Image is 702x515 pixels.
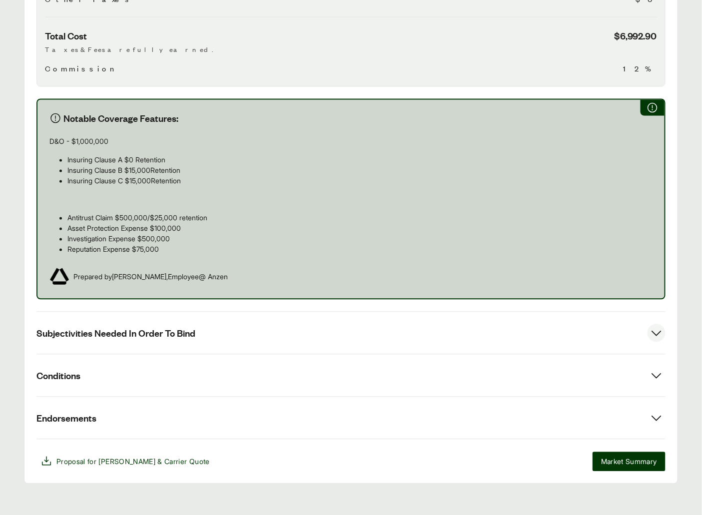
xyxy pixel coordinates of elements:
[36,412,96,425] span: Endorsements
[67,155,653,165] li: Insuring Clause A $0 Retention
[36,370,80,382] span: Conditions
[67,165,653,176] li: Insuring Clause B $15,000
[36,327,195,340] span: Subjectivities Needed In Order To Bind
[601,457,657,467] span: Market Summary
[36,355,666,397] button: Conditions
[36,452,214,472] button: Proposal for [PERSON_NAME] & Carrier Quote
[593,452,666,472] button: Market Summary
[614,29,657,42] span: $6,992.90
[151,177,181,185] span: Retention
[157,458,209,466] span: & Carrier Quote
[56,457,210,467] span: Proposal for
[45,44,657,54] p: Taxes & Fees are fully earned.
[36,312,666,354] button: Subjectivities Needed In Order To Bind
[45,62,118,74] span: Commission
[99,458,156,466] span: [PERSON_NAME]
[49,136,653,147] p: D&O - $1,000,000
[67,223,653,234] li: Asset Protection Expense $100,000
[150,166,180,175] span: Retention
[67,176,653,186] li: Insuring Clause C $15,000
[45,29,87,42] span: Total Cost
[36,397,666,439] button: Endorsements
[623,62,657,74] span: 12%
[67,234,653,244] li: Investigation Expense $500,000
[67,244,653,255] li: Reputation Expense $75,000
[73,272,228,282] span: Prepared by [PERSON_NAME] , Employee @ Anzen
[67,213,653,223] li: Antitrust Claim $500,000/$25,000 retention
[63,112,178,124] span: Notable Coverage Features:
